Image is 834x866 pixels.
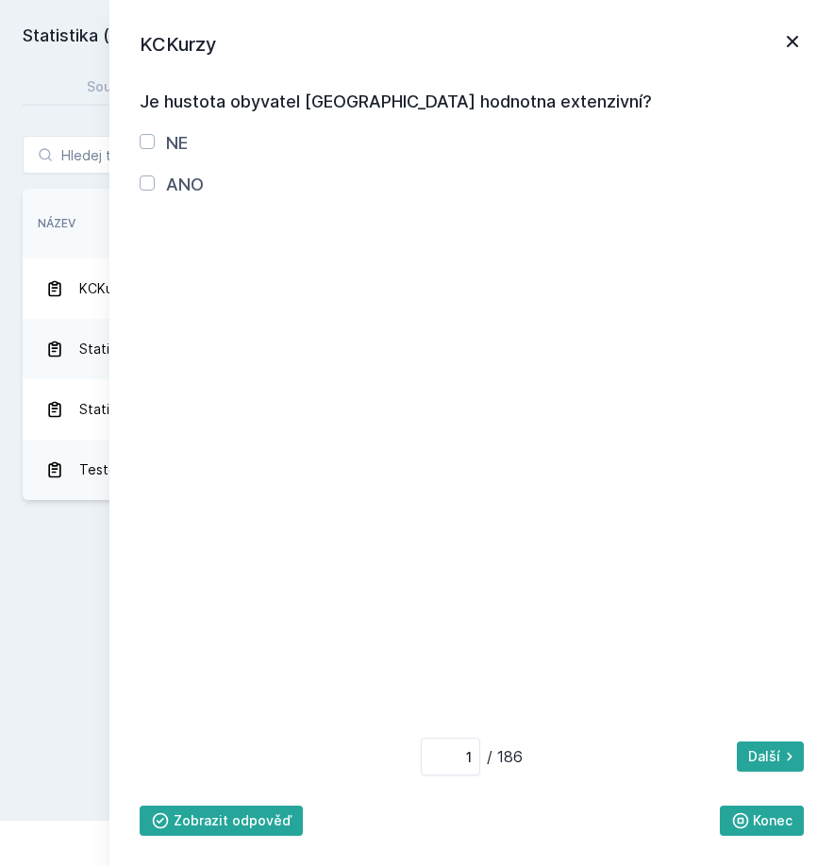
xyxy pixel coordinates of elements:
[79,330,269,368] span: Statistika - Teoretické otázky
[23,440,811,500] a: Tester - teorie závěrečný test 10. 10. 2020 318
[166,175,204,194] label: ANO
[23,23,600,53] h2: Statistika (4ST201)
[140,89,804,115] h3: Je hustota obyvatel [GEOGRAPHIC_DATA] hodnotna extenzivní?
[23,68,206,106] a: Soubory
[38,215,75,232] button: Název
[79,270,133,308] span: KCKurzy
[23,379,811,440] a: Statistika - [GEOGRAPHIC_DATA] 30. 12. 2018 139
[79,391,286,428] span: Statistika - [GEOGRAPHIC_DATA]
[79,451,275,489] span: Tester - teorie závěrečný test
[23,258,811,319] a: KCKurzy 30. 12. 2018 186
[166,133,188,153] label: NE
[23,136,264,174] input: Hledej test
[23,319,811,379] a: Statistika - Teoretické otázky 30. 12. 2018 137
[87,77,142,96] div: Soubory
